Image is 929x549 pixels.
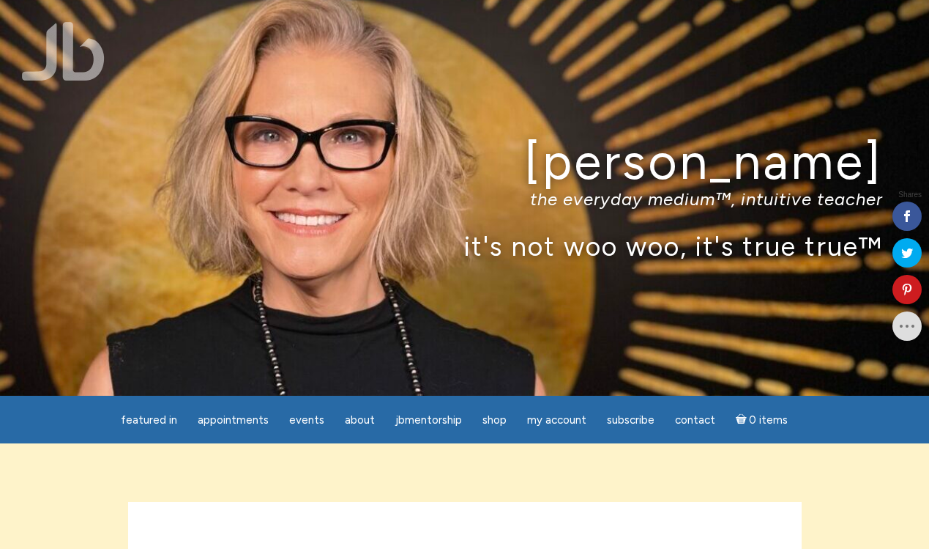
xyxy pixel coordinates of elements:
span: About [345,413,375,427]
span: My Account [527,413,586,427]
a: Shop [474,406,515,435]
span: Subscribe [607,413,654,427]
span: Shares [898,191,922,199]
span: JBMentorship [395,413,462,427]
p: it's not woo woo, it's true true™ [46,230,882,262]
a: Subscribe [598,406,663,435]
span: Events [289,413,324,427]
span: featured in [121,413,177,427]
a: Contact [666,406,724,435]
h1: [PERSON_NAME] [46,134,882,189]
span: Contact [675,413,715,427]
p: the everyday medium™, intuitive teacher [46,188,882,210]
i: Cart [736,413,750,427]
a: Cart0 items [727,405,797,435]
a: JBMentorship [387,406,471,435]
a: About [336,406,384,435]
a: Appointments [189,406,277,435]
img: Jamie Butler. The Everyday Medium [22,22,105,81]
span: Shop [482,413,507,427]
span: Appointments [198,413,269,427]
a: Events [280,406,333,435]
a: My Account [518,406,595,435]
a: featured in [112,406,186,435]
span: 0 items [749,415,788,426]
